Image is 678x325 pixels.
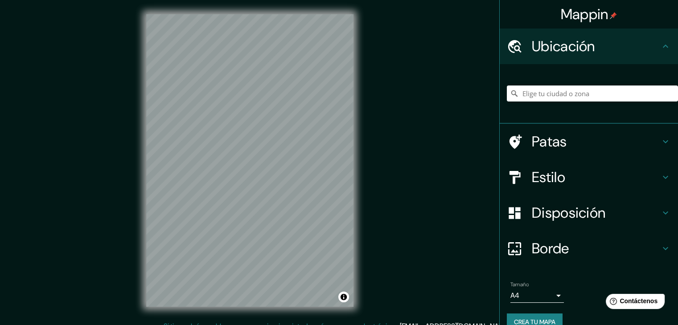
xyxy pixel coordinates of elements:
font: A4 [510,291,519,300]
font: Estilo [532,168,565,187]
iframe: Lanzador de widgets de ayuda [599,290,668,315]
div: Borde [500,231,678,266]
font: Patas [532,132,567,151]
canvas: Mapa [146,14,353,307]
button: Activar o desactivar atribución [338,292,349,302]
font: Borde [532,239,569,258]
div: Estilo [500,159,678,195]
div: Ubicación [500,28,678,64]
font: Tamaño [510,281,529,288]
div: Patas [500,124,678,159]
input: Elige tu ciudad o zona [507,85,678,102]
div: A4 [510,288,564,303]
font: Disposición [532,203,605,222]
font: Mappin [561,5,608,24]
img: pin-icon.png [610,12,617,19]
div: Disposición [500,195,678,231]
font: Ubicación [532,37,595,56]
